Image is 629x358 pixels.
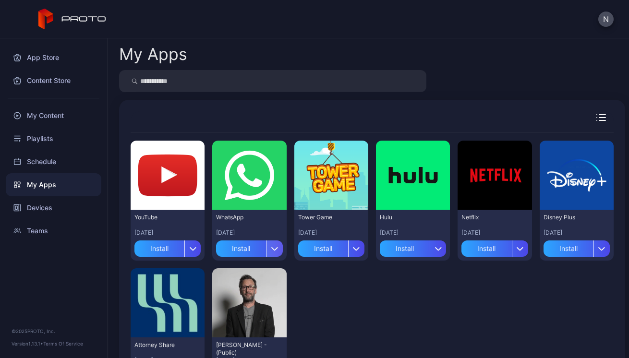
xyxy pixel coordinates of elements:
div: Disney Plus [544,214,596,221]
div: My Apps [119,46,187,62]
div: Install [461,240,511,257]
div: WhatsApp [216,214,269,221]
button: Install [298,237,364,257]
div: Install [134,240,184,257]
div: Netflix [461,214,514,221]
div: Install [298,240,348,257]
div: Install [216,240,266,257]
div: David N Persona - (Public) [216,341,269,357]
div: [DATE] [216,229,282,237]
button: N [598,12,614,27]
div: [DATE] [461,229,528,237]
a: Playlists [6,127,101,150]
button: Install [216,237,282,257]
a: Content Store [6,69,101,92]
a: App Store [6,46,101,69]
div: Hulu [380,214,433,221]
div: Tower Game [298,214,351,221]
button: Install [380,237,446,257]
a: My Content [6,104,101,127]
a: My Apps [6,173,101,196]
div: Install [544,240,593,257]
a: Terms Of Service [43,341,83,346]
div: [DATE] [298,229,364,237]
a: Teams [6,219,101,242]
div: [DATE] [380,229,446,237]
div: YouTube [134,214,187,221]
button: Install [134,237,201,257]
div: Attorney Share [134,341,187,349]
div: Install [380,240,430,257]
button: Install [544,237,610,257]
span: Version 1.13.1 • [12,341,43,346]
button: Install [461,237,528,257]
div: © 2025 PROTO, Inc. [12,327,96,335]
a: Schedule [6,150,101,173]
a: Devices [6,196,101,219]
div: [DATE] [544,229,610,237]
div: [DATE] [134,229,201,237]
